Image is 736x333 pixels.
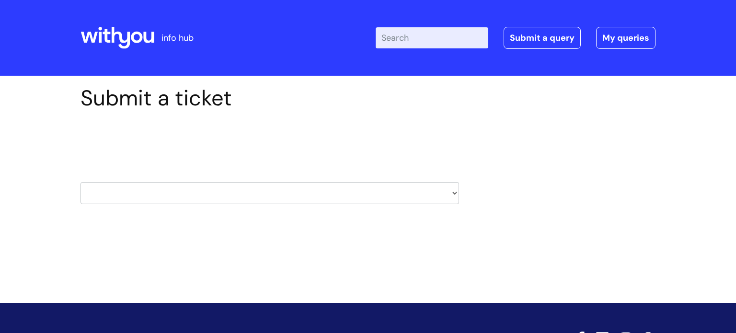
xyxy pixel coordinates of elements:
[596,27,655,49] a: My queries
[80,85,459,111] h1: Submit a ticket
[80,133,459,151] h2: Select issue type
[161,30,194,46] p: info hub
[376,27,488,48] input: Search
[504,27,581,49] a: Submit a query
